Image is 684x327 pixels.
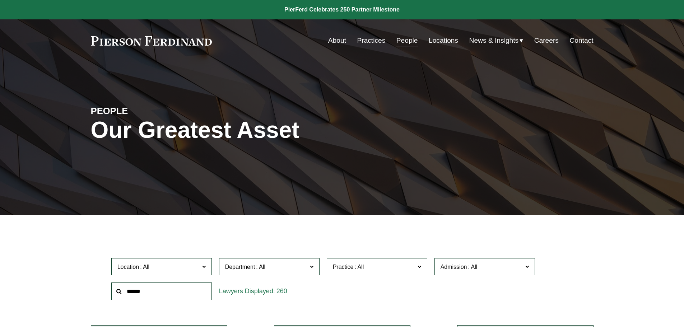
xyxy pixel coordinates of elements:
[569,34,593,47] a: Contact
[276,288,287,295] span: 260
[396,34,418,47] a: People
[91,105,217,117] h4: PEOPLE
[534,34,559,47] a: Careers
[429,34,458,47] a: Locations
[117,264,139,270] span: Location
[91,117,426,143] h1: Our Greatest Asset
[469,34,519,47] span: News & Insights
[441,264,467,270] span: Admission
[469,34,524,47] a: folder dropdown
[333,264,354,270] span: Practice
[225,264,255,270] span: Department
[357,34,385,47] a: Practices
[328,34,346,47] a: About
